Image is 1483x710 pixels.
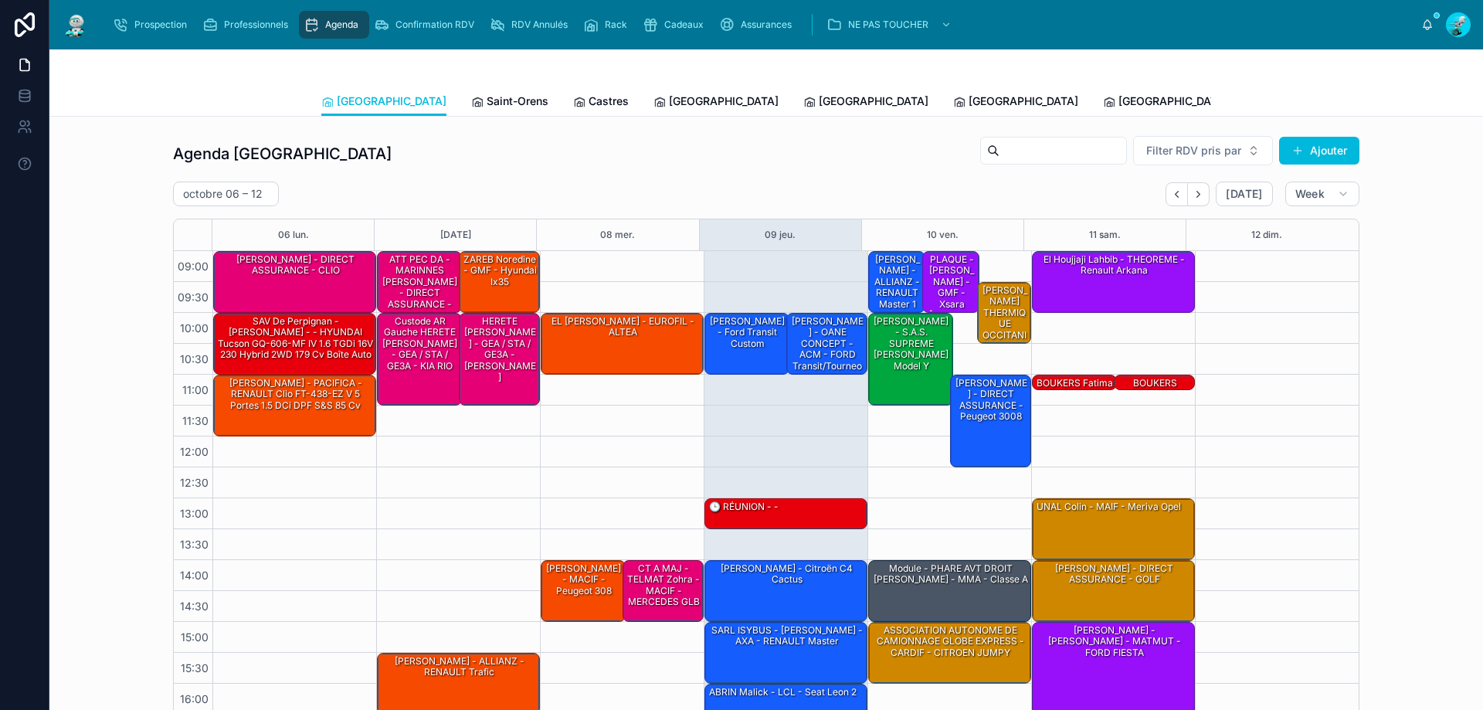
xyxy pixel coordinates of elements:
[176,538,212,551] span: 13:30
[705,561,867,621] div: [PERSON_NAME] - Citroën C4 cactus
[600,219,635,250] button: 08 mer.
[176,600,212,613] span: 14:30
[511,19,568,31] span: RDV Annulés
[848,19,928,31] span: NE PAS TOUCHER
[708,562,866,587] div: [PERSON_NAME] - Citroën C4 cactus
[321,87,446,117] a: [GEOGRAPHIC_DATA]
[216,376,375,413] div: [PERSON_NAME] - PACIFICA - RENAULT Clio FT-438-EZ V 5 Portes 1.5 dCi DPF S&S 85 cv
[1146,143,1241,158] span: Filter RDV pris par
[174,260,212,273] span: 09:00
[579,11,638,39] a: Rack
[869,314,952,405] div: [PERSON_NAME] - S.A.S. SUPREME [PERSON_NAME] Model Y
[1188,182,1210,206] button: Next
[638,11,714,39] a: Cadeaux
[664,19,704,31] span: Cadeaux
[573,87,629,118] a: Castres
[378,314,461,405] div: Custode AR Gauche HERETE [PERSON_NAME] - GEA / STA / GE3A - KIA RIO
[176,352,212,365] span: 10:30
[460,252,540,312] div: ZAREB Noredine - GMF - hyundai ix35
[544,562,624,598] div: [PERSON_NAME] - MACIF - Peugeot 308
[177,661,212,674] span: 15:30
[869,561,1030,621] div: Module - PHARE AVT DROIT [PERSON_NAME] - MMA - classe A
[819,93,928,109] span: [GEOGRAPHIC_DATA]
[102,8,1421,42] div: scrollable content
[623,561,704,621] div: CT A MAJ - TELMAT Zohra - MACIF - MERCEDES GLB
[214,252,375,312] div: [PERSON_NAME] - DIRECT ASSURANCE - CLIO
[789,314,867,440] div: [PERSON_NAME] - OANE CONCEPT - ACM - FORD Transit/Tourneo GC496FD Transit Custom I 270 L1H1 2.0 T...
[176,445,212,458] span: 12:00
[62,12,90,37] img: App logo
[176,476,212,489] span: 12:30
[544,314,702,340] div: EL [PERSON_NAME] - EUROFIL - ALTEA
[765,219,796,250] button: 09 jeu.
[953,87,1078,118] a: [GEOGRAPHIC_DATA]
[1117,376,1194,413] div: BOUKERS Fatima - CIC - PICASSO C4
[224,19,288,31] span: Professionnels
[176,569,212,582] span: 14:00
[173,143,392,165] h1: Agenda [GEOGRAPHIC_DATA]
[174,290,212,304] span: 09:30
[176,507,212,520] span: 13:00
[487,93,548,109] span: Saint-Orens
[325,19,358,31] span: Agenda
[369,11,485,39] a: Confirmation RDV
[378,252,461,312] div: ATT PEC DA - MARINNES [PERSON_NAME] - DIRECT ASSURANCE - OPEL tigra
[705,499,867,528] div: 🕒 RÉUNION - -
[177,630,212,644] span: 15:00
[869,623,1030,683] div: ASSOCIATION AUTONOME DE CAMIONNAGE GLOBE EXPRESS - CARDIF - CITROEN JUMPY
[1118,93,1228,109] span: [GEOGRAPHIC_DATA]
[980,284,1030,375] div: [PERSON_NAME] THERMIQUE OCCITANIE - FATEC (SNCF) - TRAFFIC
[1295,187,1325,201] span: Week
[951,375,1031,467] div: [PERSON_NAME] - DIRECT ASSURANCE - Peugeot 3008
[589,93,629,109] span: Castres
[708,623,866,649] div: SARL ISYBUS - [PERSON_NAME] - AXA - RENAULT Master
[708,500,780,514] div: 🕒 RÉUNION - -
[134,19,187,31] span: Prospection
[871,623,1030,660] div: ASSOCIATION AUTONOME DE CAMIONNAGE GLOBE EXPRESS - CARDIF - CITROEN JUMPY
[1035,562,1193,587] div: [PERSON_NAME] - DIRECT ASSURANCE - GOLF
[1226,187,1262,201] span: [DATE]
[1166,182,1188,206] button: Back
[871,562,1030,587] div: Module - PHARE AVT DROIT [PERSON_NAME] - MMA - classe A
[714,11,803,39] a: Assurances
[741,19,792,31] span: Assurances
[462,314,539,384] div: HERETE [PERSON_NAME] - GEA / STA / GE3A - [PERSON_NAME]
[787,314,867,374] div: [PERSON_NAME] - OANE CONCEPT - ACM - FORD Transit/Tourneo GC496FD Transit Custom I 270 L1H1 2.0 T...
[969,93,1078,109] span: [GEOGRAPHIC_DATA]
[198,11,299,39] a: Professionnels
[395,19,474,31] span: Confirmation RDV
[178,414,212,427] span: 11:30
[626,562,703,610] div: CT A MAJ - TELMAT Zohra - MACIF - MERCEDES GLB
[278,219,309,250] button: 06 lun.
[708,314,788,351] div: [PERSON_NAME] - ford transit custom
[953,376,1030,424] div: [PERSON_NAME] - DIRECT ASSURANCE - Peugeot 3008
[1133,136,1273,165] button: Select Button
[803,87,928,118] a: [GEOGRAPHIC_DATA]
[705,623,867,683] div: SARL ISYBUS - [PERSON_NAME] - AXA - RENAULT Master
[460,314,540,405] div: HERETE [PERSON_NAME] - GEA / STA / GE3A - [PERSON_NAME]
[1033,252,1194,312] div: El Houjjaji Lahbib - THEOREME - Renault Arkana
[176,321,212,335] span: 10:00
[485,11,579,39] a: RDV Annulés
[178,383,212,396] span: 11:00
[927,219,959,250] button: 10 ven.
[871,314,952,373] div: [PERSON_NAME] - S.A.S. SUPREME [PERSON_NAME] Model Y
[214,375,375,436] div: [PERSON_NAME] - PACIFICA - RENAULT Clio FT-438-EZ V 5 Portes 1.5 dCi DPF S&S 85 cv
[1035,253,1193,278] div: El Houjjaji Lahbib - THEOREME - Renault Arkana
[176,692,212,705] span: 16:00
[1251,219,1282,250] button: 12 dim.
[1033,561,1194,621] div: [PERSON_NAME] - DIRECT ASSURANCE - GOLF
[822,11,959,39] a: NE PAS TOUCHER
[108,11,198,39] a: Prospection
[216,253,375,278] div: [PERSON_NAME] - DIRECT ASSURANCE - CLIO
[183,186,263,202] h2: octobre 06 – 12
[925,253,978,334] div: PLAQUE - [PERSON_NAME] - GMF - Xsara [PERSON_NAME]
[440,219,471,250] div: [DATE]
[541,314,703,374] div: EL [PERSON_NAME] - EUROFIL - ALTEA
[337,93,446,109] span: [GEOGRAPHIC_DATA]
[1089,219,1121,250] button: 11 sam.
[1115,375,1195,391] div: BOUKERS Fatima - CIC - PICASSO C4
